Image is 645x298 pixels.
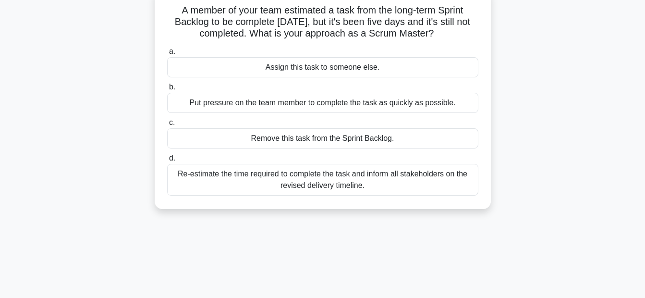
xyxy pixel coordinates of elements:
span: c. [169,118,175,126]
div: Re-estimate the time required to complete the task and inform all stakeholders on the revised del... [167,164,478,196]
div: Put pressure on the team member to complete the task as quickly as possible. [167,93,478,113]
div: Remove this task from the Sprint Backlog. [167,128,478,149]
h5: A member of your team estimated a task from the long-term Sprint Backlog to be complete [DATE], b... [166,4,479,40]
span: b. [169,83,175,91]
span: d. [169,154,175,162]
span: a. [169,47,175,55]
div: Assign this task to someone else. [167,57,478,77]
